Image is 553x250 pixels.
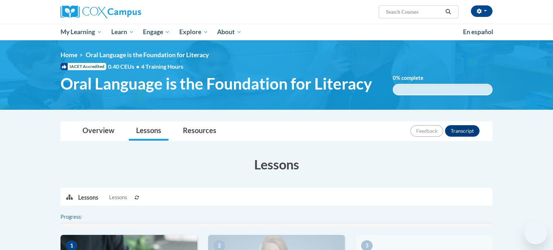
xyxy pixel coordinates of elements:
span: About [217,28,242,36]
div: Main menu [50,24,503,40]
a: Lessons [129,122,168,141]
input: Search Courses [385,8,443,16]
button: Feedback [410,125,443,137]
a: Overview [75,122,122,141]
span: En español [463,28,493,36]
span: My Learning [60,28,102,36]
h3: Lessons [60,155,493,173]
span: 0.40 CEUs [108,63,141,71]
span: Engage [143,28,170,36]
iframe: Button to launch messaging window [524,221,547,244]
span: Oral Language is the Foundation for Literacy [86,51,209,59]
span: Lessons [109,194,127,201]
p: Lessons [78,194,98,201]
a: Cox Campus [60,5,197,18]
button: Account Settings [471,5,493,17]
button: Transcript [445,125,480,137]
a: Explore [175,24,213,40]
label: % complete [393,74,434,82]
a: Resources [176,122,224,141]
span: IACET Accredited [60,63,106,70]
a: En español [458,24,498,40]
a: Home [60,51,77,59]
label: Progress: [60,213,102,221]
span: 4 Training Hours [141,63,183,70]
span: 0 [393,75,396,81]
a: About [213,24,247,40]
button: Search [443,8,454,16]
span: Oral Language is the Foundation for Literacy [60,74,372,93]
span: Learn [111,28,134,36]
span: Explore [179,28,208,36]
img: Cox Campus [60,5,141,18]
a: My Learning [56,24,107,40]
span: • [136,63,139,70]
a: Engage [138,24,175,40]
a: Learn [107,24,139,40]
